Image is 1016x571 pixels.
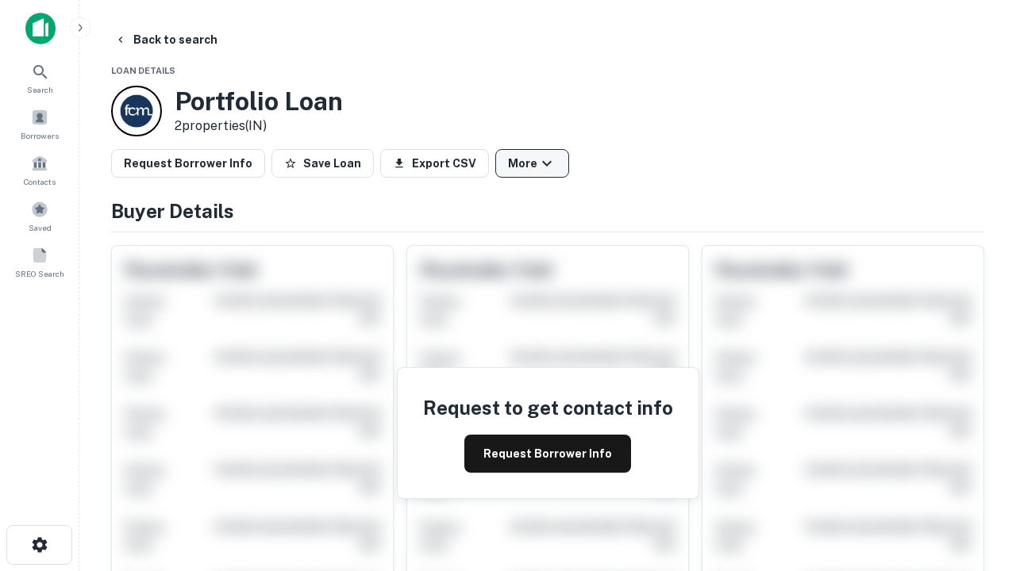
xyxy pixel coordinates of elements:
[380,149,489,178] button: Export CSV
[937,393,1016,469] iframe: Chat Widget
[111,66,175,75] span: Loan Details
[24,175,56,188] span: Contacts
[111,197,984,225] h4: Buyer Details
[271,149,374,178] button: Save Loan
[5,56,75,99] a: Search
[175,86,343,117] h3: Portfolio Loan
[21,129,59,142] span: Borrowers
[423,393,673,422] h4: Request to get contact info
[175,117,343,136] p: 2 properties (IN)
[25,13,56,44] img: capitalize-icon.png
[29,221,52,234] span: Saved
[5,240,75,283] a: SREO Search
[15,267,64,280] span: SREO Search
[108,25,224,54] button: Back to search
[5,148,75,191] a: Contacts
[5,102,75,145] a: Borrowers
[27,83,53,96] span: Search
[111,149,265,178] button: Request Borrower Info
[464,435,631,473] button: Request Borrower Info
[495,149,569,178] button: More
[5,194,75,237] a: Saved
